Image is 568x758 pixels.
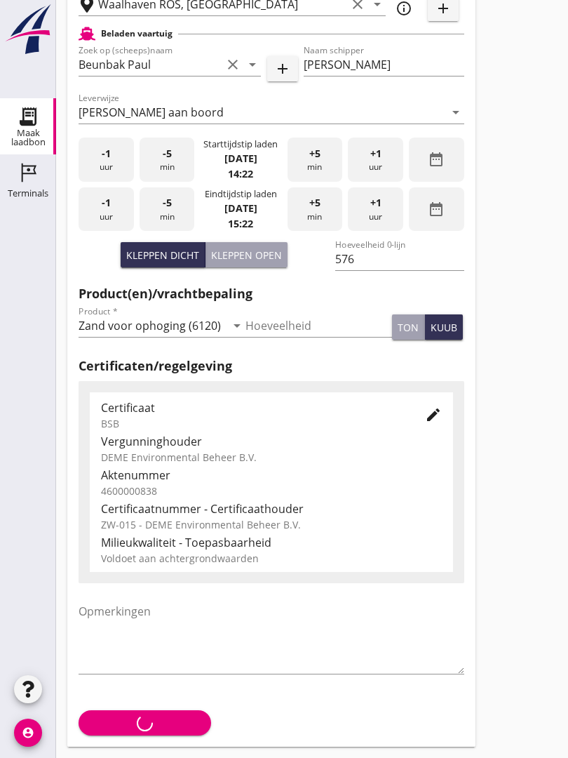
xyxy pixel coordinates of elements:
div: uur [79,138,134,182]
strong: 14:22 [228,167,253,180]
div: uur [79,187,134,232]
i: edit [425,406,442,423]
div: ZW-015 - DEME Environmental Beheer B.V. [101,517,442,532]
div: uur [348,187,403,232]
span: -5 [163,146,172,161]
i: arrow_drop_down [229,317,245,334]
span: -1 [102,146,111,161]
div: Aktenummer [101,467,442,484]
span: -5 [163,195,172,211]
div: min [140,187,195,232]
div: min [288,187,343,232]
textarea: Opmerkingen [79,600,464,674]
button: Kleppen open [205,242,288,267]
div: min [140,138,195,182]
div: DEME Environmental Beheer B.V. [101,450,442,465]
div: Voldoet aan achtergrondwaarden [101,551,442,566]
input: Naam schipper [304,53,464,76]
h2: Certificaten/regelgeving [79,357,464,375]
div: Terminals [8,189,48,198]
div: Certificaatnummer - Certificaathouder [101,500,442,517]
span: +5 [309,146,320,161]
h2: Product(en)/vrachtbepaling [79,284,464,303]
div: Certificaat [101,399,403,416]
i: arrow_drop_down [244,56,261,73]
strong: [DATE] [224,152,257,165]
span: +5 [309,195,320,211]
span: +1 [370,195,381,211]
div: Eindtijdstip laden [205,187,277,201]
div: Starttijdstip laden [203,138,278,151]
input: Zoek op (scheeps)naam [79,53,222,76]
img: logo-small.a267ee39.svg [3,4,53,55]
div: ton [398,320,419,335]
i: account_circle [14,719,42,747]
div: [PERSON_NAME] aan boord [79,106,224,119]
button: Kleppen dicht [121,242,205,267]
div: Vergunninghouder [101,433,442,450]
i: date_range [428,201,445,218]
div: 4600000838 [101,484,442,498]
i: date_range [428,151,445,168]
div: Kleppen dicht [126,248,199,262]
span: -1 [102,195,111,211]
div: uur [348,138,403,182]
span: +1 [370,146,381,161]
input: Hoeveelheid [245,314,393,337]
input: Product * [79,314,226,337]
strong: 15:22 [228,217,253,230]
button: ton [392,314,425,340]
h2: Beladen vaartuig [101,27,173,40]
i: add [274,60,291,77]
i: arrow_drop_down [447,104,464,121]
div: Milieukwaliteit - Toepasbaarheid [101,534,442,551]
input: Hoeveelheid 0-lijn [335,248,464,270]
i: clear [224,56,241,73]
div: Kleppen open [211,248,282,262]
div: BSB [101,416,403,431]
button: kuub [425,314,463,340]
div: min [288,138,343,182]
div: kuub [431,320,457,335]
strong: [DATE] [224,201,257,215]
